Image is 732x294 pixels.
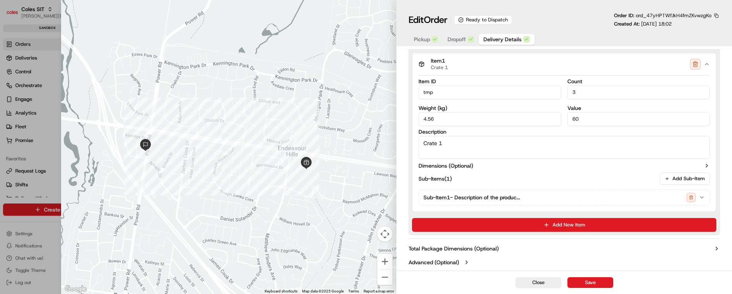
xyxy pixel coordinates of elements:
p: Order ID: [614,12,711,19]
div: We're available if you need us! [26,81,97,87]
h1: Edit [409,14,448,26]
a: Open this area in Google Maps (opens a new window) [63,284,88,294]
img: 1736555255976-a54dd68f-1ca7-489b-9aae-adbdc363a1c4 [8,73,21,87]
button: Zoom out [377,270,393,285]
button: Item1Crate 1 [412,53,716,75]
button: Start new chat [130,75,139,84]
a: Powered byPylon [54,129,92,135]
p: Created At: [614,21,672,27]
span: API Documentation [72,111,123,118]
a: 📗Knowledge Base [5,108,61,121]
label: Value [567,105,710,111]
input: Enter weight [419,112,561,126]
button: Map camera controls [377,226,393,242]
span: Pickup [414,36,430,43]
a: Report a map error [364,289,394,293]
span: Dropoff [448,36,466,43]
textarea: Crate 1 [419,136,710,159]
button: Zoom in [377,254,393,269]
span: Item 1 [431,58,448,65]
label: Advanced (Optional) [409,258,459,266]
button: Add New Item [412,218,716,232]
input: Enter count [567,86,710,99]
label: Description [419,129,710,134]
button: Advanced (Optional) [409,258,720,266]
input: Enter value [567,112,710,126]
button: Sub-Item1- Description of the produc... [419,190,709,205]
div: Ready to Dispatch [454,15,512,24]
span: Pylon [76,129,92,135]
button: Keyboard shortcuts [265,289,297,294]
div: Item1Crate 1 [412,75,716,212]
div: Start new chat [26,73,125,81]
a: Terms (opens in new tab) [348,289,359,293]
button: Total Package Dimensions (Optional) [409,245,720,252]
span: Order [424,14,448,26]
label: Count [567,79,710,84]
a: 💻API Documentation [61,108,126,121]
span: Map data ©2025 Google [302,289,344,293]
img: Google [63,284,88,294]
span: Crate 1 [431,65,448,71]
label: Sub-Items (1) [419,175,452,183]
span: Delivery Details [483,36,522,43]
span: [DATE] 18:02 [641,21,672,27]
input: Got a question? Start typing here... [20,49,137,57]
input: Enter item ID [419,86,561,99]
img: Nash [8,8,23,23]
label: Total Package Dimensions (Optional) [409,245,499,252]
span: ord_47yHPTWfJkH4fmZKvwzgKo [636,12,711,19]
span: Knowledge Base [15,111,58,118]
label: Item ID [419,79,561,84]
button: Save [567,277,613,288]
div: 💻 [65,111,71,118]
div: 📗 [8,111,14,118]
label: Dimensions (Optional) [419,162,473,170]
p: Welcome 👋 [8,31,139,43]
button: Dimensions (Optional) [419,162,710,170]
label: Weight ( kg ) [419,105,561,111]
button: Close [515,277,561,288]
button: Add Sub-Item [660,173,710,185]
span: Sub-Item 1 - Description of the produc... [423,194,520,201]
